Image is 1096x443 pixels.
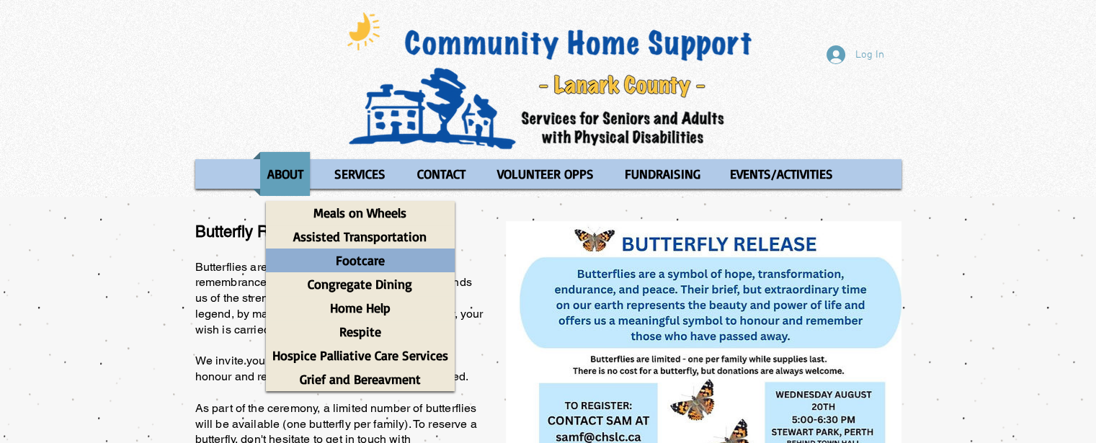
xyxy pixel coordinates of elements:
[618,152,707,196] p: FUNDRAISING
[266,367,455,391] a: Grief and Bereavment
[328,152,392,196] p: SERVICES
[261,152,310,196] p: ABOUT
[333,320,388,344] p: Respite
[491,152,600,196] p: VOLUNTEER OPPS
[253,152,317,196] a: ABOUT
[321,152,399,196] a: SERVICES
[611,152,713,196] a: FUNDRAISING
[287,225,433,249] p: Assisted Transportation
[850,48,889,63] span: Log In
[266,344,455,367] a: Hospice Palliative Care Services
[195,152,901,196] nav: Site
[411,152,472,196] p: CONTACT
[266,296,455,320] a: Home Help
[484,152,607,196] a: VOLUNTEER OPPS
[266,320,455,344] a: Respite
[307,201,413,225] p: Meals on Wheels
[266,201,455,225] a: Meals on Wheels
[723,152,839,196] p: EVENTS/ACTIVITIES
[403,152,480,196] a: CONTACT
[266,272,455,296] a: Congregate Dining
[266,225,455,249] a: Assisted Transportation
[324,296,397,320] p: Home Help
[301,272,419,296] p: Congregate Dining
[195,223,377,241] span: Butterfly Release - [DATE]
[816,41,894,68] button: Log In
[266,249,455,272] a: Footcare
[716,152,847,196] a: EVENTS/ACTIVITIES
[329,249,391,272] p: Footcare
[293,367,427,391] p: Grief and Bereavment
